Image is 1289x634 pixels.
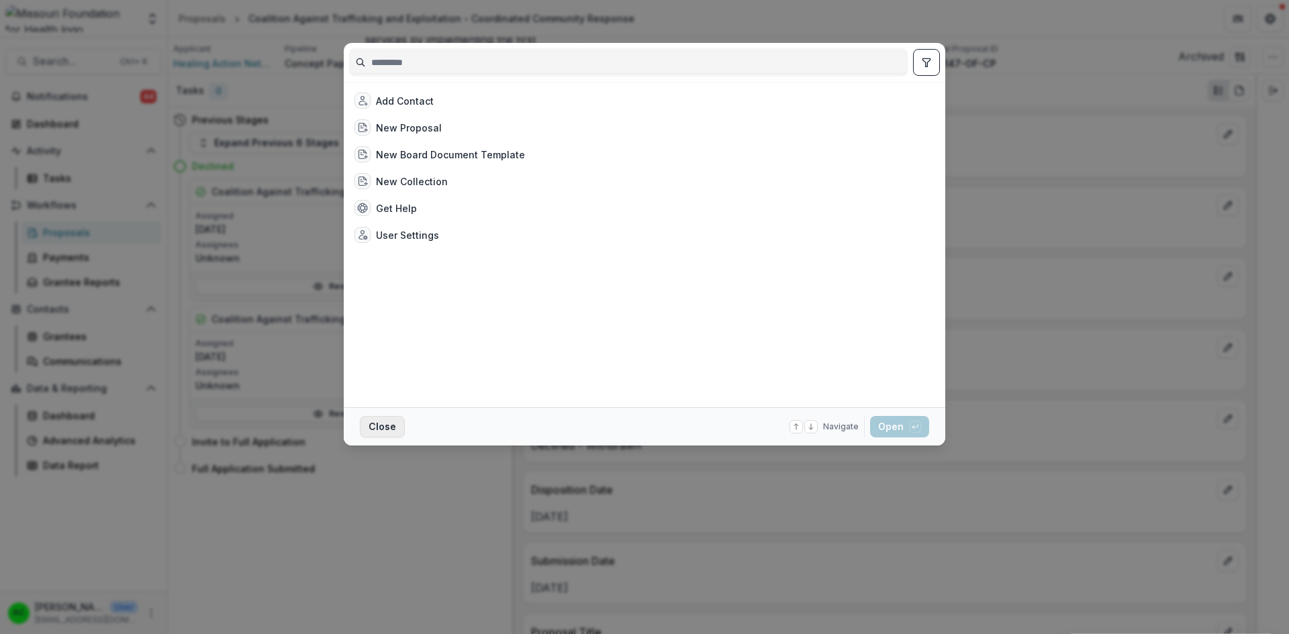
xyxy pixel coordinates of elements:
button: Close [360,416,405,437]
span: Navigate [823,421,859,433]
div: Get Help [376,201,417,215]
button: Open [870,416,929,437]
div: Add Contact [376,94,434,108]
div: New Board Document Template [376,148,525,162]
div: New Collection [376,174,448,189]
div: User Settings [376,228,439,242]
button: toggle filters [913,49,940,76]
div: New Proposal [376,121,442,135]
